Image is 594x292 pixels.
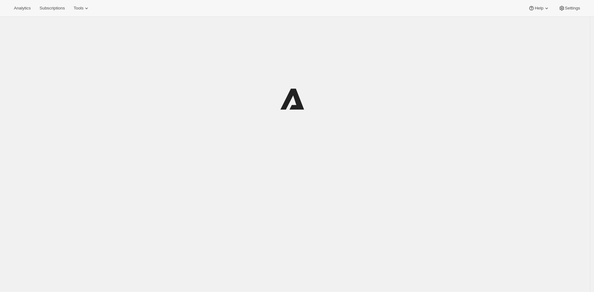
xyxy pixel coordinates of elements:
button: Subscriptions [36,4,69,13]
span: Analytics [14,6,31,11]
span: Help [535,6,543,11]
span: Tools [74,6,83,11]
span: Subscriptions [39,6,65,11]
button: Help [525,4,553,13]
button: Tools [70,4,93,13]
button: Analytics [10,4,34,13]
span: Settings [565,6,580,11]
button: Settings [555,4,584,13]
